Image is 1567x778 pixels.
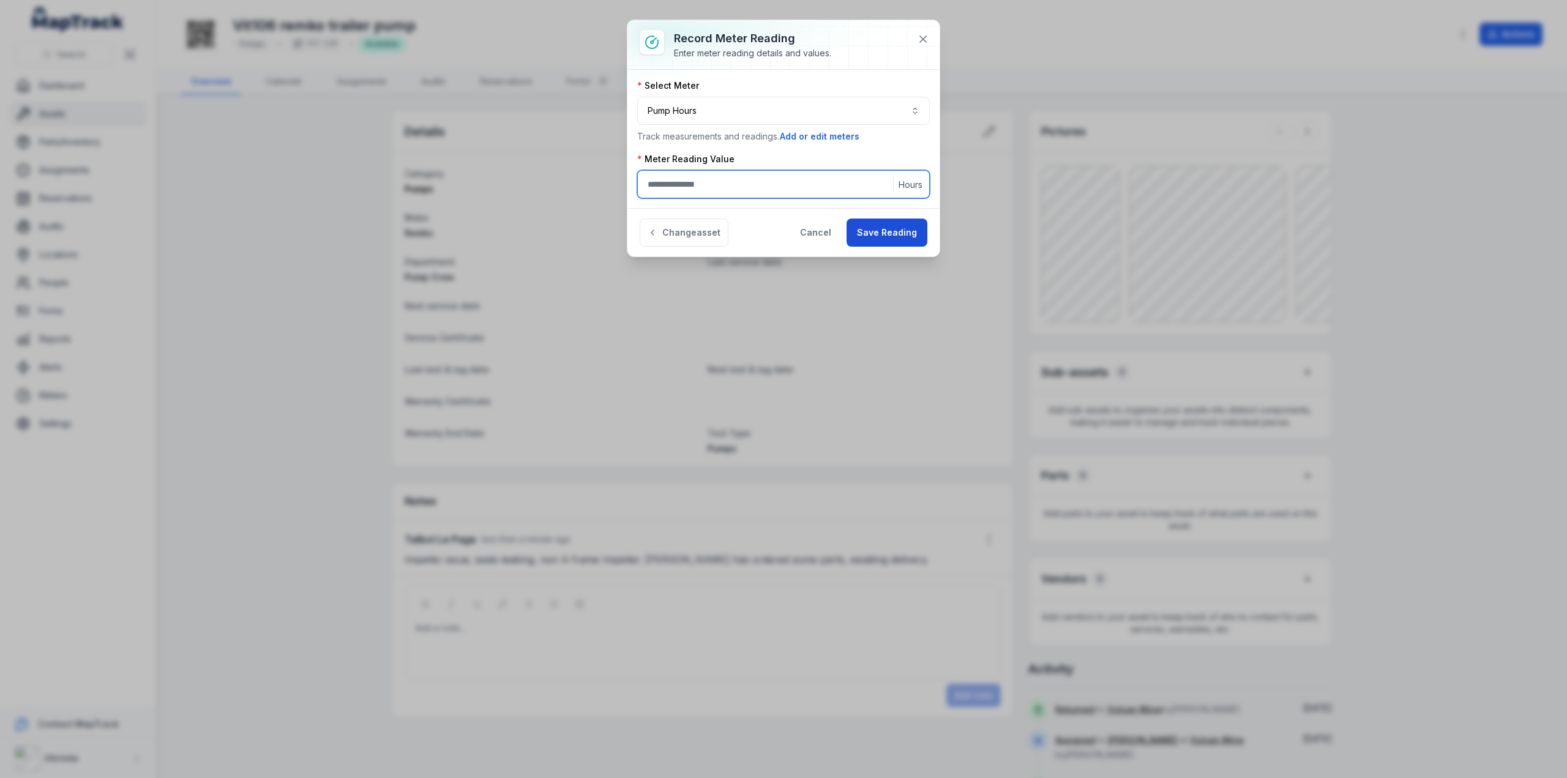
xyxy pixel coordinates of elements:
[637,170,930,198] input: :r18n:-form-item-label
[637,153,735,165] label: Meter Reading Value
[637,80,699,92] label: Select Meter
[779,130,860,143] button: Add or edit meters
[674,47,831,59] div: Enter meter reading details and values.
[790,219,842,247] button: Cancel
[674,30,831,47] h3: Record meter reading
[637,97,930,125] button: Pump Hours
[640,219,728,247] button: Changeasset
[847,219,927,247] button: Save Reading
[637,130,930,143] p: Track measurements and readings.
